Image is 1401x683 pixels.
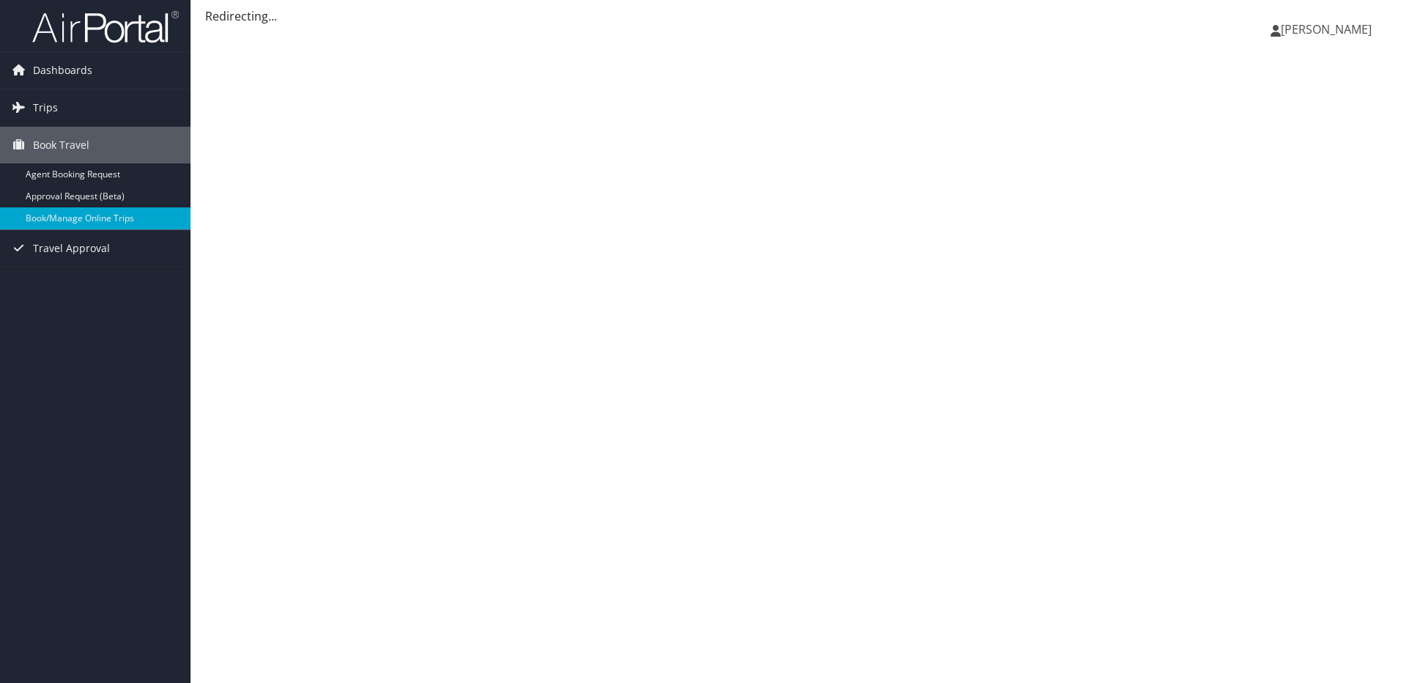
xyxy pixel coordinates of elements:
[33,89,58,126] span: Trips
[1281,21,1372,37] span: [PERSON_NAME]
[32,10,179,44] img: airportal-logo.png
[205,7,1386,25] div: Redirecting...
[33,52,92,89] span: Dashboards
[33,127,89,163] span: Book Travel
[1271,7,1386,51] a: [PERSON_NAME]
[33,230,110,267] span: Travel Approval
